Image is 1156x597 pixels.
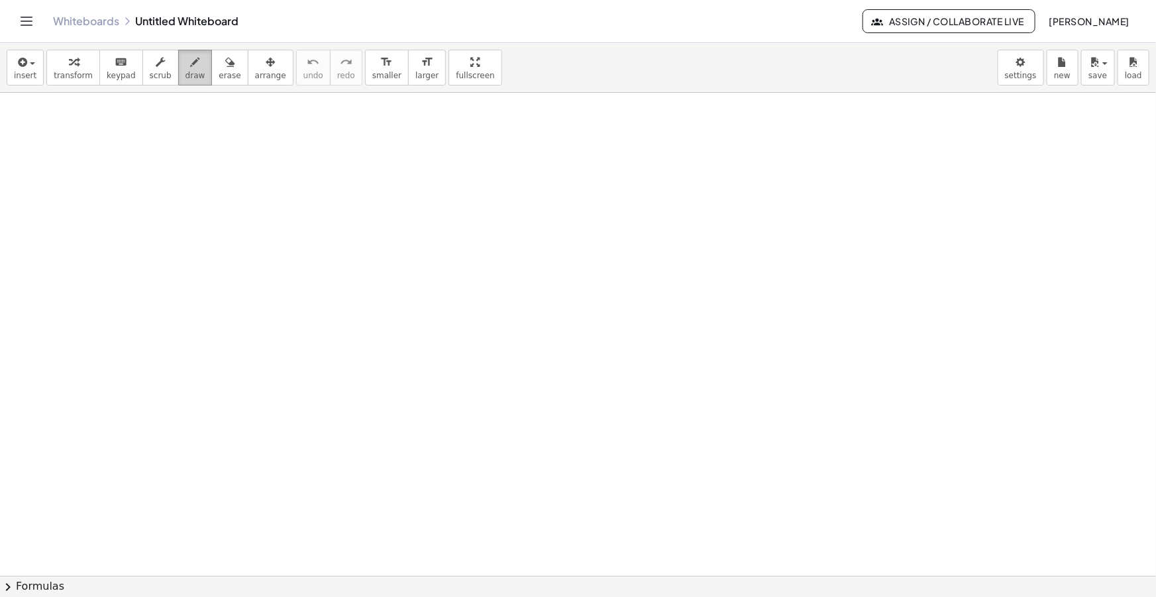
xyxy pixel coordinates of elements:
[248,50,293,85] button: arrange
[54,71,93,80] span: transform
[115,54,127,70] i: keyboard
[255,71,286,80] span: arrange
[998,50,1044,85] button: settings
[1081,50,1115,85] button: save
[303,71,323,80] span: undo
[211,50,248,85] button: erase
[53,15,119,28] a: Whiteboards
[1118,50,1149,85] button: load
[16,11,37,32] button: Toggle navigation
[337,71,355,80] span: redo
[456,71,494,80] span: fullscreen
[1005,71,1037,80] span: settings
[863,9,1035,33] button: Assign / Collaborate Live
[448,50,501,85] button: fullscreen
[1047,50,1078,85] button: new
[421,54,433,70] i: format_size
[296,50,331,85] button: undoundo
[142,50,179,85] button: scrub
[185,71,205,80] span: draw
[1125,71,1142,80] span: load
[415,71,439,80] span: larger
[1038,9,1140,33] button: [PERSON_NAME]
[178,50,213,85] button: draw
[874,15,1024,27] span: Assign / Collaborate Live
[1054,71,1071,80] span: new
[99,50,143,85] button: keyboardkeypad
[340,54,352,70] i: redo
[307,54,319,70] i: undo
[372,71,401,80] span: smaller
[330,50,362,85] button: redoredo
[408,50,446,85] button: format_sizelarger
[14,71,36,80] span: insert
[107,71,136,80] span: keypad
[219,71,240,80] span: erase
[46,50,100,85] button: transform
[1049,15,1130,27] span: [PERSON_NAME]
[1088,71,1107,80] span: save
[380,54,393,70] i: format_size
[7,50,44,85] button: insert
[365,50,409,85] button: format_sizesmaller
[150,71,172,80] span: scrub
